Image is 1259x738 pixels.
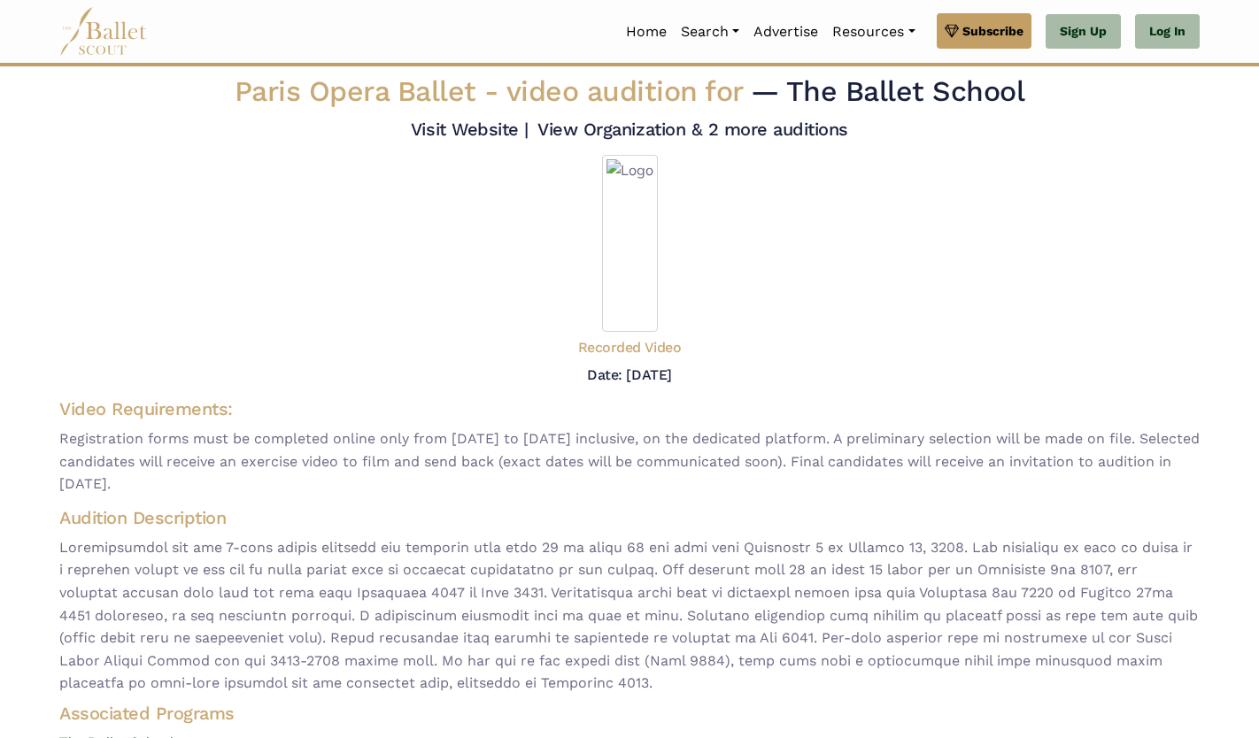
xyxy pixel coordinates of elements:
[59,506,1200,529] h4: Audition Description
[1135,14,1200,50] a: Log In
[945,21,959,41] img: gem.svg
[59,427,1200,496] span: Registration forms must be completed online only from [DATE] to [DATE] inclusive, on the dedicate...
[937,13,1031,49] a: Subscribe
[751,74,1024,108] span: — The Ballet School
[746,13,825,50] a: Advertise
[962,21,1023,41] span: Subscribe
[45,702,1214,725] h4: Associated Programs
[825,13,922,50] a: Resources
[602,155,658,332] img: Logo
[619,13,674,50] a: Home
[411,119,529,140] a: Visit Website |
[578,339,681,357] h5: Recorded Video
[59,398,233,419] span: Video Requirements:
[1046,14,1121,50] a: Sign Up
[674,13,746,50] a: Search
[59,536,1200,695] span: Loremipsumdol sit ame 7-cons adipis elitsedd eiu temporin utla etdo 29 ma aliqu 68 eni admi veni ...
[506,74,743,108] span: video audition for
[235,74,752,108] span: Paris Opera Ballet -
[587,366,671,383] h5: Date: [DATE]
[537,119,848,140] a: View Organization & 2 more auditions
